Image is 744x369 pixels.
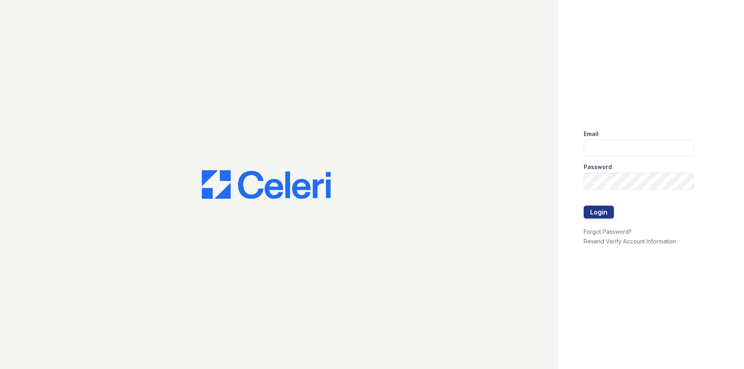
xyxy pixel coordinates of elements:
[584,228,632,235] a: Forgot Password?
[202,170,331,199] img: CE_Logo_Blue-a8612792a0a2168367f1c8372b55b34899dd931a85d93a1a3d3e32e68fde9ad4.png
[584,206,614,219] button: Login
[584,130,599,138] label: Email
[584,163,612,171] label: Password
[584,238,676,245] a: Resend Verify Account Information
